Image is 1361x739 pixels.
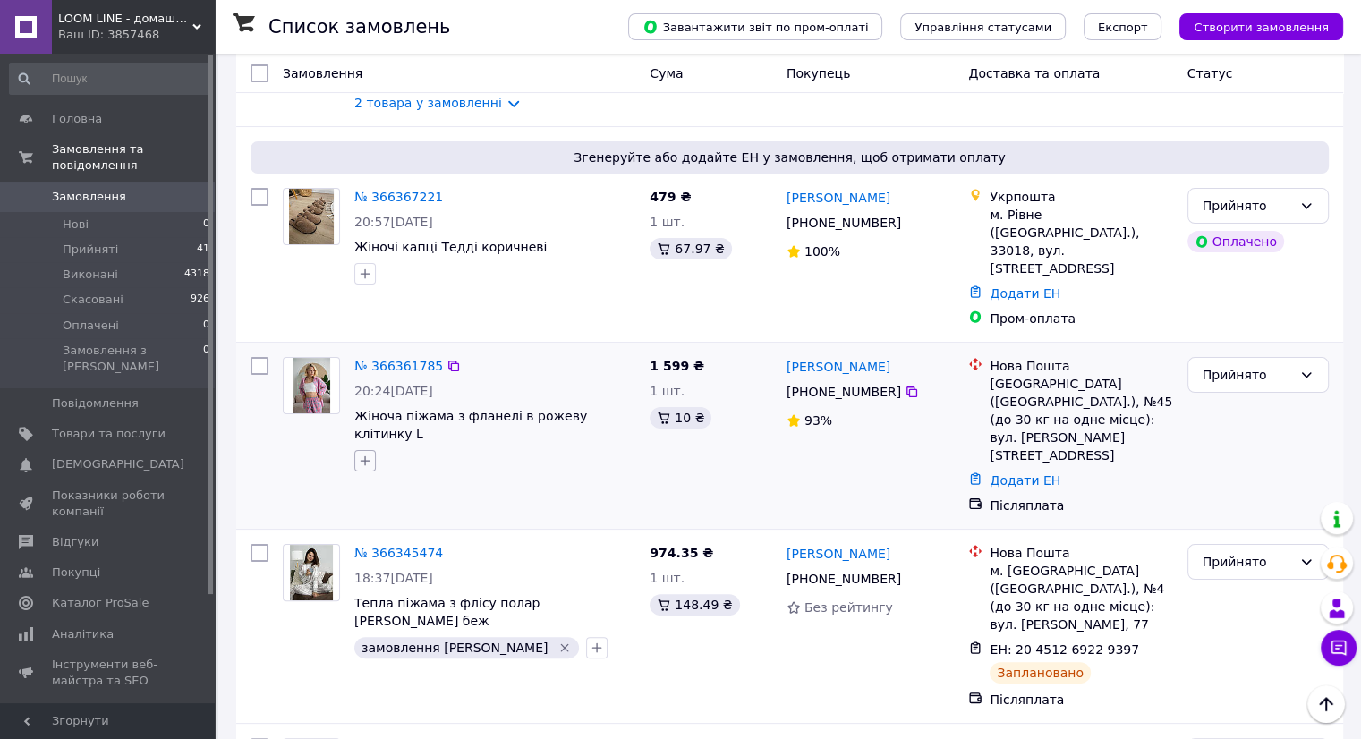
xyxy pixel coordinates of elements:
span: Інструменти веб-майстра та SEO [52,657,166,689]
a: Жіноча піжама з фланелі в рожеву клітинку L [354,409,587,441]
a: [PERSON_NAME] [787,189,890,207]
div: Післяплата [990,691,1172,709]
span: Каталог ProSale [52,595,149,611]
span: 0 [203,343,209,375]
a: Створити замовлення [1161,19,1343,33]
span: Експорт [1098,21,1148,34]
span: Cума [650,66,683,81]
span: 1 599 ₴ [650,359,704,373]
span: 93% [804,413,832,428]
a: [PERSON_NAME] [787,358,890,376]
span: Головна [52,111,102,127]
img: Фото товару [290,545,333,600]
img: Фото товару [289,189,334,244]
div: [PHONE_NUMBER] [783,566,905,591]
div: 10 ₴ [650,407,711,429]
a: Тепла піжама з флісу полар [PERSON_NAME] беж [354,596,540,628]
button: Чат з покупцем [1321,630,1357,666]
input: Пошук [9,63,211,95]
span: Згенеруйте або додайте ЕН у замовлення, щоб отримати оплату [258,149,1322,166]
div: Прийнято [1203,196,1292,216]
span: 1 шт. [650,215,685,229]
a: Жіночі капці Тедді коричневі [354,240,547,254]
span: Відгуки [52,534,98,550]
span: 18:37[DATE] [354,571,433,585]
span: Товари та послуги [52,426,166,442]
img: Фото товару [293,358,330,413]
span: Нові [63,217,89,233]
div: Оплачено [1187,231,1284,252]
span: 1 шт. [650,571,685,585]
span: Замовлення [52,189,126,205]
a: Фото товару [283,544,340,601]
span: Завантажити звіт по пром-оплаті [642,19,868,35]
span: Повідомлення [52,395,139,412]
div: Нова Пошта [990,357,1172,375]
div: Нова Пошта [990,544,1172,562]
span: Без рейтингу [804,600,893,615]
button: Створити замовлення [1179,13,1343,40]
a: № 366361785 [354,359,443,373]
span: замовлення [PERSON_NAME] [362,641,548,655]
span: Показники роботи компанії [52,488,166,520]
span: Прийняті [63,242,118,258]
div: [GEOGRAPHIC_DATA] ([GEOGRAPHIC_DATA].), №45 (до 30 кг на одне місце): вул. [PERSON_NAME][STREET_A... [990,375,1172,464]
span: 0 [203,217,209,233]
div: Прийнято [1203,365,1292,385]
span: ЕН: 20 4512 6922 9397 [990,642,1139,657]
span: Покупець [787,66,850,81]
span: 479 ₴ [650,190,691,204]
div: [PHONE_NUMBER] [783,379,905,404]
div: 67.97 ₴ [650,238,731,259]
a: Додати ЕН [990,286,1060,301]
div: Пром-оплата [990,310,1172,327]
svg: Видалити мітку [557,641,572,655]
span: [DEMOGRAPHIC_DATA] [52,456,184,472]
span: Створити замовлення [1194,21,1329,34]
span: 20:24[DATE] [354,384,433,398]
span: Замовлення з [PERSON_NAME] [63,343,203,375]
span: 41 [197,242,209,258]
span: 0 [203,318,209,334]
span: Статус [1187,66,1233,81]
div: Укрпошта [990,188,1172,206]
button: Наверх [1307,685,1345,723]
span: Управління статусами [914,21,1051,34]
h1: Список замовлень [268,16,450,38]
div: Ваш ID: 3857468 [58,27,215,43]
div: 148.49 ₴ [650,594,739,616]
span: Скасовані [63,292,123,308]
a: № 366345474 [354,546,443,560]
span: 100% [804,244,840,259]
span: Доставка та оплата [968,66,1100,81]
span: Аналітика [52,626,114,642]
span: 1 шт. [650,384,685,398]
span: Оплачені [63,318,119,334]
span: 926 [191,292,209,308]
span: 4318 [184,267,209,283]
button: Завантажити звіт по пром-оплаті [628,13,882,40]
span: 20:57[DATE] [354,215,433,229]
a: Фото товару [283,357,340,414]
span: 974.35 ₴ [650,546,713,560]
div: Прийнято [1203,552,1292,572]
span: LOOM LINE - домашній одяг для всієї сім'ї [58,11,192,27]
button: Експорт [1084,13,1162,40]
a: 2 товара у замовленні [354,96,502,110]
div: Заплановано [990,662,1091,684]
a: Додати ЕН [990,473,1060,488]
button: Управління статусами [900,13,1066,40]
div: [PHONE_NUMBER] [783,210,905,235]
span: Покупці [52,565,100,581]
span: Замовлення та повідомлення [52,141,215,174]
span: Виконані [63,267,118,283]
span: Замовлення [283,66,362,81]
div: м. Рівне ([GEOGRAPHIC_DATA].), 33018, вул. [STREET_ADDRESS] [990,206,1172,277]
div: Післяплата [990,497,1172,514]
a: [PERSON_NAME] [787,545,890,563]
a: № 366367221 [354,190,443,204]
a: Фото товару [283,188,340,245]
